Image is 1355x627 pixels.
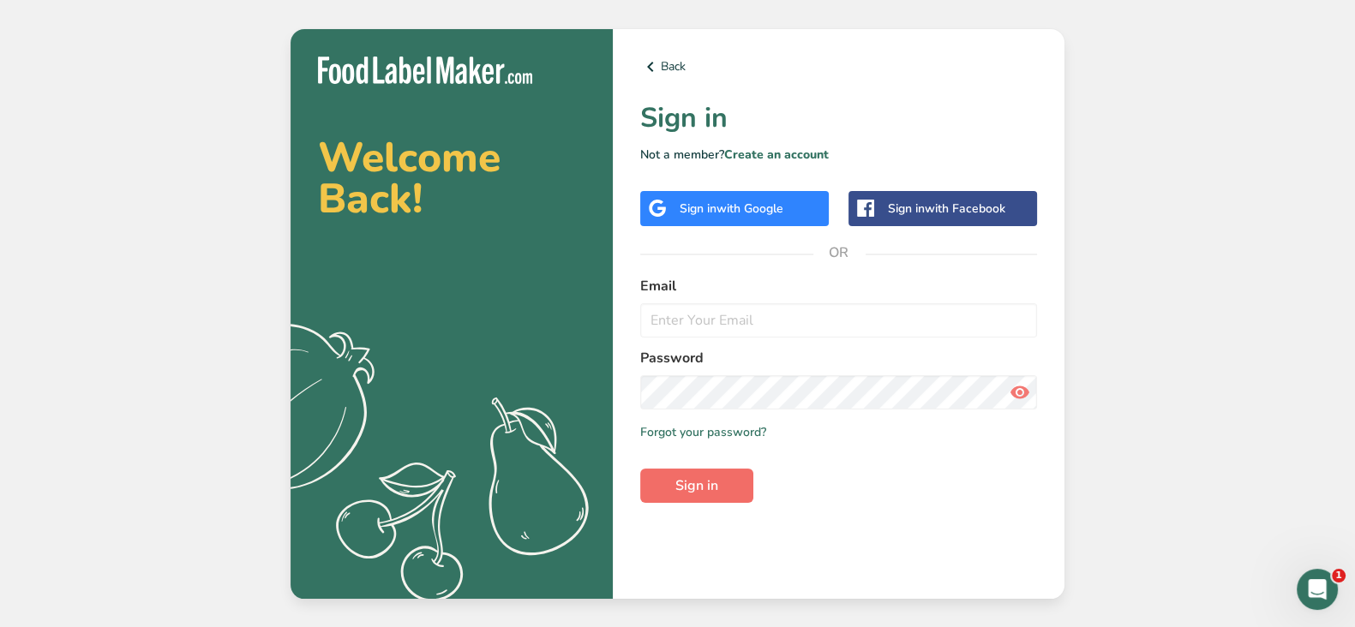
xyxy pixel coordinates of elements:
[675,475,718,496] span: Sign in
[640,57,1037,77] a: Back
[640,146,1037,164] p: Not a member?
[813,227,865,278] span: OR
[724,146,829,163] a: Create an account
[888,200,1005,218] div: Sign in
[1297,569,1338,610] iframe: Intercom live chat
[640,423,766,441] a: Forgot your password?
[716,200,783,217] span: with Google
[318,137,585,219] h2: Welcome Back!
[318,57,532,85] img: Food Label Maker
[640,348,1037,368] label: Password
[680,200,783,218] div: Sign in
[925,200,1005,217] span: with Facebook
[640,469,753,503] button: Sign in
[640,276,1037,296] label: Email
[640,98,1037,139] h1: Sign in
[640,303,1037,337] input: Enter Your Email
[1332,569,1346,582] span: 1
